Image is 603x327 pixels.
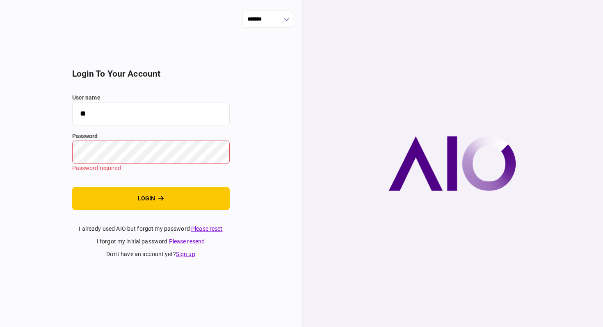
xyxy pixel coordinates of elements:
[72,250,230,259] div: don't have an account yet ?
[72,93,230,102] label: user name
[72,225,230,233] div: I already used AIO but forgot my password
[72,102,230,125] input: user name
[72,164,230,173] div: Password required
[388,136,516,191] img: AIO company logo
[72,237,230,246] div: I forgot my initial password
[176,251,195,257] a: Sign up
[72,187,230,210] button: login
[72,141,230,164] input: password
[191,225,223,232] a: Please reset
[72,69,230,79] h2: login to your account
[242,11,293,28] input: show language options
[169,238,205,245] a: Please resend
[72,132,230,141] label: password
